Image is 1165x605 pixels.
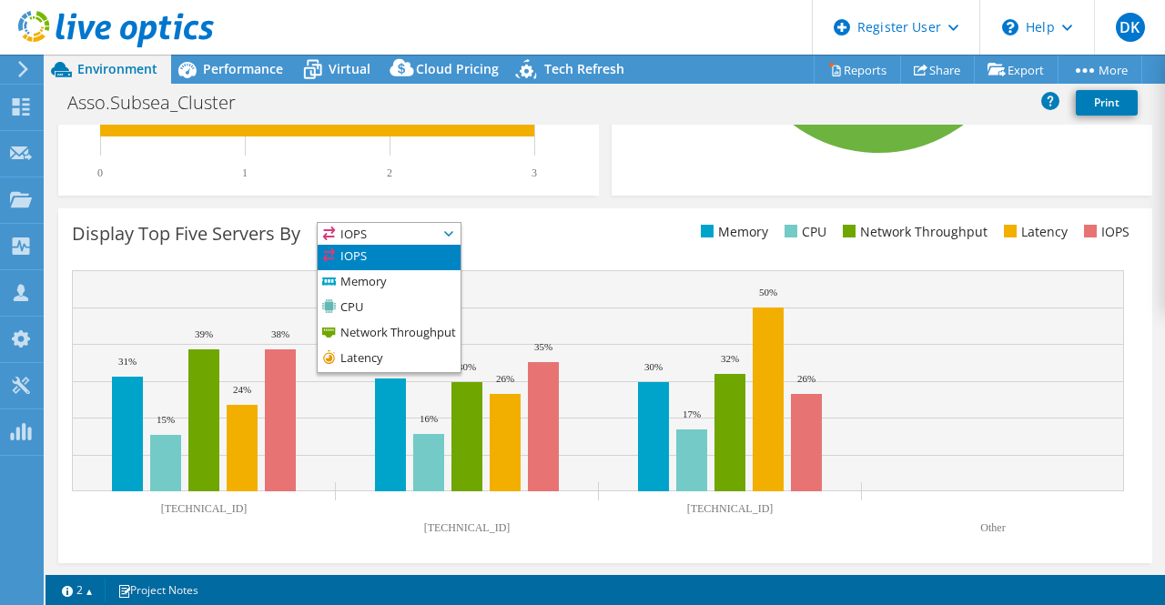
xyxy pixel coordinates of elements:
a: Reports [814,55,901,84]
a: Share [900,55,975,84]
li: Latency [318,347,461,372]
text: 38% [271,328,289,339]
li: IOPS [1079,222,1130,242]
text: 30% [458,361,476,372]
li: CPU [318,296,461,321]
text: 15% [157,414,175,425]
span: Environment [77,60,157,77]
text: 17% [683,408,701,419]
li: Memory [318,270,461,296]
text: 0 [97,166,103,179]
text: 26% [797,373,815,384]
li: Memory [696,222,768,242]
span: Tech Refresh [544,60,624,77]
a: Export [974,55,1059,84]
span: Virtual [329,60,370,77]
text: 1 [242,166,248,179]
text: 35% [534,341,552,352]
a: Print [1076,90,1138,116]
span: Cloud Pricing [416,60,499,77]
svg: \n [1002,19,1018,35]
span: IOPS [318,223,438,245]
span: DK [1116,13,1145,42]
a: 2 [49,579,106,601]
text: 2 [387,166,392,179]
text: [TECHNICAL_ID] [424,521,511,534]
text: 50% [759,287,777,297]
text: 24% [233,384,251,395]
text: 32% [721,353,739,364]
text: 16% [420,413,438,424]
li: Network Throughput [838,222,988,242]
li: Latency [999,222,1068,242]
a: Project Notes [105,579,211,601]
text: 31% [118,356,137,367]
a: More [1058,55,1142,84]
span: Performance [203,60,283,77]
li: IOPS [318,245,461,270]
text: 30% [644,361,663,372]
li: CPU [780,222,826,242]
text: 26% [496,373,514,384]
text: 39% [195,328,213,339]
li: Network Throughput [318,321,461,347]
text: [TECHNICAL_ID] [687,502,774,515]
h1: Asso.Subsea_Cluster [59,93,264,113]
text: [TECHNICAL_ID] [161,502,248,515]
text: 3 [532,166,537,179]
text: Other [980,521,1005,534]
